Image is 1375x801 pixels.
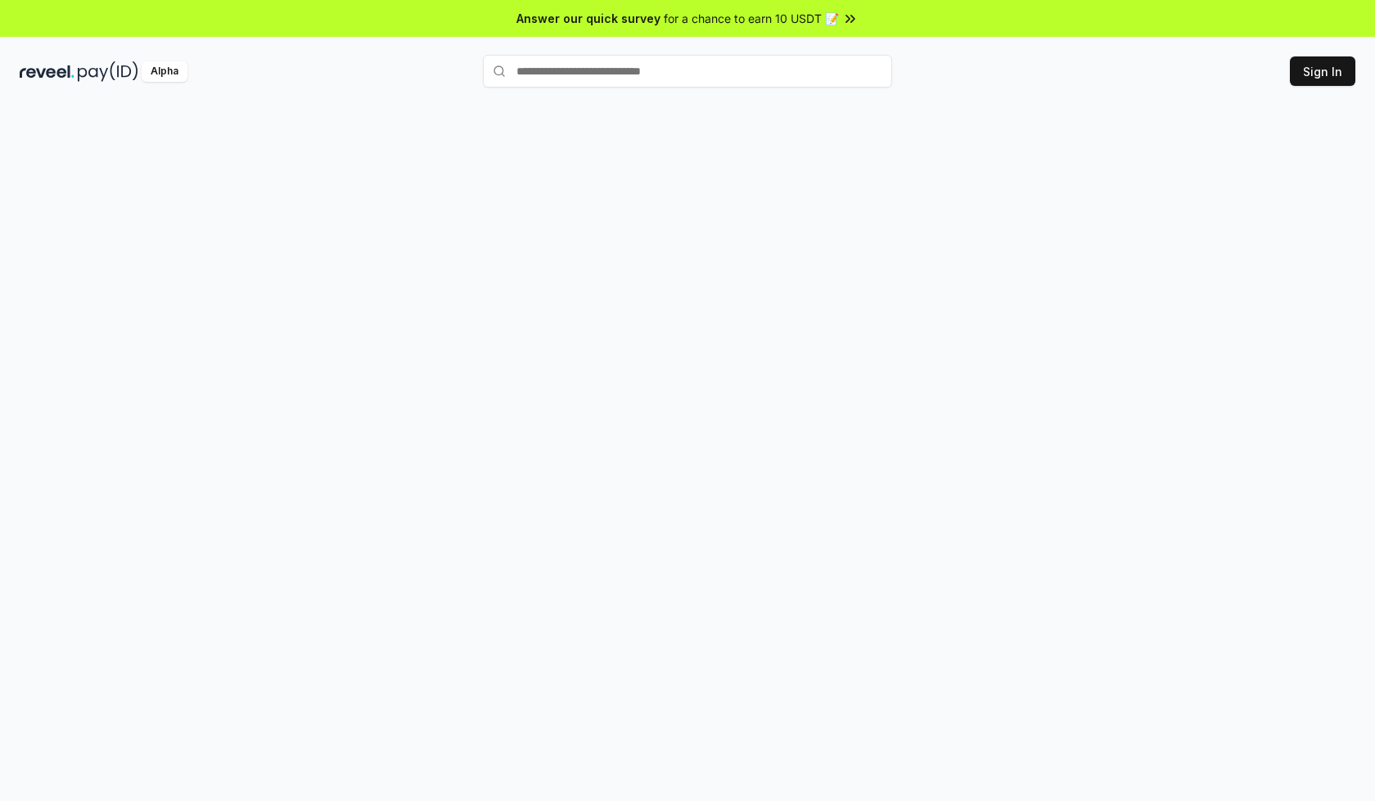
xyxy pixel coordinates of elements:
[142,61,187,82] div: Alpha
[1290,56,1355,86] button: Sign In
[20,61,74,82] img: reveel_dark
[78,61,138,82] img: pay_id
[664,10,839,27] span: for a chance to earn 10 USDT 📝
[516,10,660,27] span: Answer our quick survey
